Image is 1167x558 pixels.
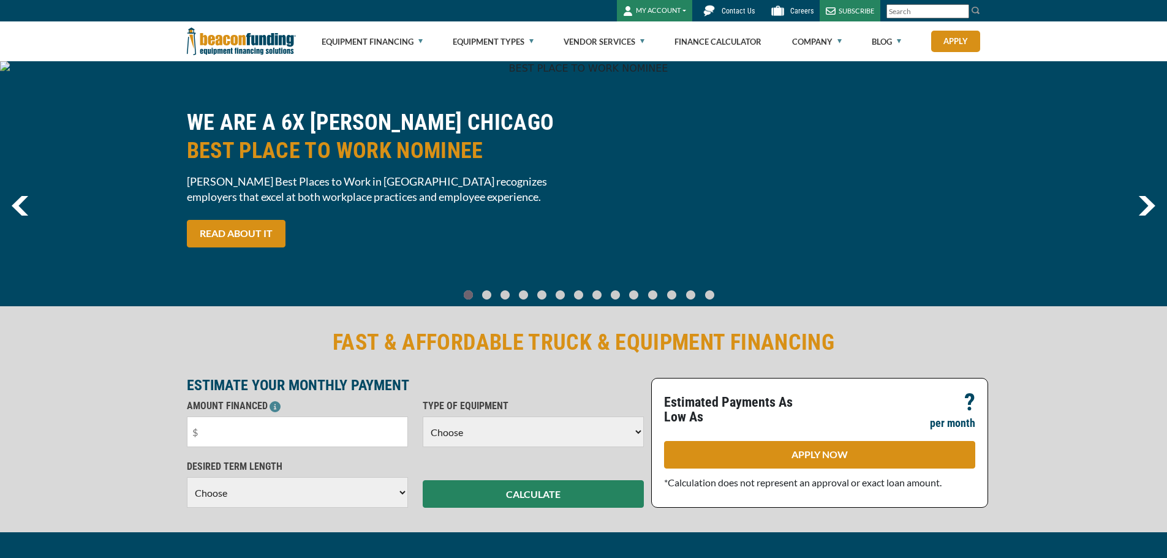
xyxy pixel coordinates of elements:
span: Contact Us [722,7,755,15]
a: APPLY NOW [664,441,975,469]
p: AMOUNT FINANCED [187,399,408,413]
a: Vendor Services [564,22,644,61]
a: Apply [931,31,980,52]
span: [PERSON_NAME] Best Places to Work in [GEOGRAPHIC_DATA] recognizes employers that excel at both wo... [187,174,576,205]
a: Go To Slide 10 [645,290,660,300]
p: TYPE OF EQUIPMENT [423,399,644,413]
a: Go To Slide 12 [683,290,698,300]
h2: FAST & AFFORDABLE TRUCK & EQUIPMENT FINANCING [187,328,981,356]
a: Go To Slide 9 [627,290,641,300]
a: Equipment Financing [322,22,423,61]
a: next [1138,196,1155,216]
img: Search [971,6,981,15]
p: DESIRED TERM LENGTH [187,459,408,474]
span: Careers [790,7,814,15]
h2: WE ARE A 6X [PERSON_NAME] CHICAGO [187,108,576,165]
a: Go To Slide 0 [461,290,476,300]
button: CALCULATE [423,480,644,508]
span: *Calculation does not represent an approval or exact loan amount. [664,477,942,488]
img: Left Navigator [12,196,28,216]
a: Equipment Types [453,22,534,61]
p: Estimated Payments As Low As [664,395,812,424]
a: Go To Slide 1 [480,290,494,300]
p: per month [930,416,975,431]
a: Go To Slide 2 [498,290,513,300]
img: Right Navigator [1138,196,1155,216]
a: Go To Slide 8 [608,290,623,300]
img: Beacon Funding Corporation logo [187,21,296,61]
span: BEST PLACE TO WORK NOMINEE [187,137,576,165]
a: Go To Slide 6 [572,290,586,300]
a: Go To Slide 13 [702,290,717,300]
a: Go To Slide 5 [553,290,568,300]
a: Blog [872,22,901,61]
a: Company [792,22,842,61]
p: ? [964,395,975,410]
a: READ ABOUT IT [187,220,285,247]
a: Go To Slide 3 [516,290,531,300]
a: Finance Calculator [674,22,761,61]
input: $ [187,417,408,447]
a: Go To Slide 4 [535,290,550,300]
input: Search [886,4,969,18]
a: previous [12,196,28,216]
a: Go To Slide 7 [590,290,605,300]
a: Clear search text [956,7,966,17]
p: ESTIMATE YOUR MONTHLY PAYMENT [187,378,644,393]
a: Go To Slide 11 [664,290,679,300]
